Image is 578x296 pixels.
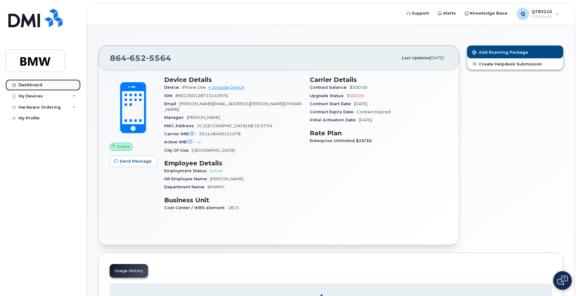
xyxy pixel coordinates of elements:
[146,53,171,63] span: 5564
[164,159,302,167] h3: Employee Details
[164,101,179,106] span: Email
[164,101,302,112] span: [PERSON_NAME][EMAIL_ADDRESS][PERSON_NAME][DOMAIN_NAME]
[199,132,241,136] span: 351418499101078
[192,148,235,153] span: [GEOGRAPHIC_DATA]
[472,50,528,56] span: Add Roaming Package
[164,76,302,83] h3: Device Details
[164,185,208,189] span: Department Name
[164,93,175,98] span: SIM
[175,93,228,98] span: 8901260128715143975
[401,56,430,60] span: Last updated
[182,85,206,90] span: iPhone 16e
[347,93,364,98] span: $500.00
[310,118,359,122] span: Initial Activation Date
[350,85,367,90] span: $500.00
[120,158,152,164] span: Send Message
[557,276,568,285] img: Open chat
[210,168,222,173] span: Active
[164,205,228,210] span: Cost Center / WBS element
[164,123,197,128] span: MAC Address
[359,118,372,122] span: [DATE]
[187,115,220,120] span: [PERSON_NAME]
[467,58,563,70] a: Create Helpdesk Submission
[310,85,350,90] span: Contract balance
[197,140,201,144] span: —
[430,56,444,60] span: [DATE]
[164,132,199,136] span: Carrier IMEI
[197,123,272,128] span: 2C:[GEOGRAPHIC_DATA]:68:1E:07:FA
[164,115,187,120] span: Manager
[117,144,130,150] span: Active
[164,148,192,153] span: City Of Use
[164,140,197,144] span: Active IMEI
[310,129,448,137] h3: Rate Plan
[310,93,347,98] span: Upgrade Status
[164,177,210,181] span: HR Employee Name
[164,168,210,173] span: Employment Status
[228,205,239,210] span: 1813
[164,85,182,90] span: Device
[208,85,244,90] a: + Upgrade Device
[164,196,302,204] h3: Business Unit
[110,53,171,63] span: 864
[310,101,354,106] span: Contract Start Date
[467,46,563,58] button: Add Roaming Package
[210,177,243,181] span: [PERSON_NAME]
[310,76,448,83] h3: Carrier Details
[310,138,375,143] span: Enterprise Unlimited $25/30
[310,110,357,114] span: Contract Expiry Date
[127,53,146,63] span: 652
[357,110,391,114] span: Contract Expired
[110,156,157,167] button: Send Message
[354,101,367,106] span: [DATE]
[208,185,225,189] span: BMWMC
